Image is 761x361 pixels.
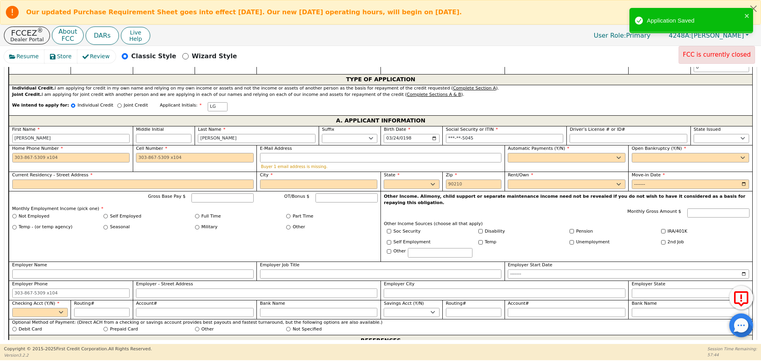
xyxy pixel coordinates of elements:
[394,239,431,246] label: Self Employment
[131,52,176,61] p: Classic Style
[4,50,45,63] button: Resume
[52,26,83,45] button: AboutFCC
[160,103,202,108] span: Applicant Initials:
[284,194,310,199] span: OT/Bonus $
[37,27,43,34] sup: ®
[4,27,50,44] button: FCCEZ®Dealer Portal
[627,209,681,214] span: Monthly Gross Amount $
[129,29,142,36] span: Live
[12,92,42,97] strong: Joint Credit.
[669,32,691,39] span: 4248A:
[707,346,757,352] p: Session Time Remaining:
[707,352,757,358] p: 57:44
[594,32,626,39] span: User Role :
[508,301,529,306] span: Account#
[661,229,665,233] input: Y/N
[201,213,221,220] label: Full Time
[586,28,658,43] a: User Role:Primary
[632,180,750,189] input: YYYY-MM-DD
[74,301,94,306] span: Routing#
[136,146,167,151] span: Cell Number
[632,172,665,178] span: Move-in Date
[58,29,77,35] p: About
[293,224,305,231] label: Other
[90,52,110,61] span: Review
[26,8,462,16] b: Our updated Purchase Requirement Sheet goes into effect [DATE]. Our new [DATE] operating hours, w...
[86,27,119,45] button: DARs
[12,301,59,306] span: Checking Acct (Y/N)
[12,86,55,91] strong: Individual Credit.
[746,0,761,17] button: Close alert
[136,281,193,287] span: Employer - Street Address
[293,326,322,333] label: Not Specified
[485,239,496,246] label: Temp
[12,281,48,287] span: Employer Phone
[508,172,533,178] span: Rent/Own
[57,52,72,61] span: Store
[136,301,157,306] span: Account#
[508,262,552,267] span: Employer Start Date
[384,134,439,143] input: YYYY-MM-DD
[508,269,749,279] input: YYYY-MM-DD
[394,248,406,255] label: Other
[667,228,687,235] label: IRA/401K
[446,180,501,189] input: 90210
[384,172,400,178] span: State
[148,194,186,199] span: Gross Base Pay $
[694,127,721,132] span: State Issued
[12,102,69,115] span: We intend to apply for:
[260,262,300,267] span: Employer Job Title
[260,146,292,151] span: E-Mail Address
[387,229,391,233] input: Y/N
[384,127,410,132] span: Birth Date
[361,335,401,346] span: REFERENCES
[19,213,49,220] label: Not Employed
[201,326,214,333] label: Other
[4,346,152,353] p: Copyright © 2015- 2025 First Credit Corporation.
[12,172,93,178] span: Current Residency - Street Address
[110,224,130,231] label: Seasonal
[683,51,751,58] span: FCC is currently closed
[446,134,564,143] input: 000-00-0000
[576,239,610,246] label: Unemployment
[729,286,753,309] button: Report Error to FCC
[586,28,658,43] p: Primary
[110,326,138,333] label: Prepaid Card
[198,127,225,132] span: Last Name
[12,319,750,326] span: Optional Method of Payment: (Direct ACH from a checking or savings account provides best payouts ...
[632,146,686,151] span: Open Bankruptcy (Y/N)
[632,281,665,287] span: Employer State
[136,153,254,162] input: 303-867-5309 x104
[4,352,152,358] p: Version 3.2.2
[384,281,414,287] span: Employer City
[485,228,505,235] label: Disability
[12,153,130,162] input: 303-867-5309 x104
[407,92,461,97] u: Complete Sections A & B
[446,172,457,178] span: Zip
[576,228,593,235] label: Pension
[478,240,483,244] input: Y/N
[387,240,391,244] input: Y/N
[12,92,750,98] div: I am applying for joint credit with another person and we are applying in each of our names and r...
[336,116,425,126] span: A. APPLICANT INFORMATION
[570,229,574,233] input: Y/N
[293,213,314,220] label: Part Time
[19,326,42,333] label: Debit Card
[260,172,273,178] span: City
[446,301,466,306] span: Routing#
[346,74,415,85] span: TYPE OF APPLICATION
[12,146,63,151] span: Home Phone Number
[744,11,750,20] button: close
[478,229,483,233] input: Y/N
[136,127,164,132] span: Middle Initial
[446,127,498,132] span: Social Security or ITIN
[570,240,574,244] input: Y/N
[647,16,742,25] div: Application Saved
[58,36,77,42] p: FCC
[44,50,78,63] button: Store
[12,288,130,298] input: 303-867-5309 x104
[508,146,569,151] span: Automatic Payments (Y/N)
